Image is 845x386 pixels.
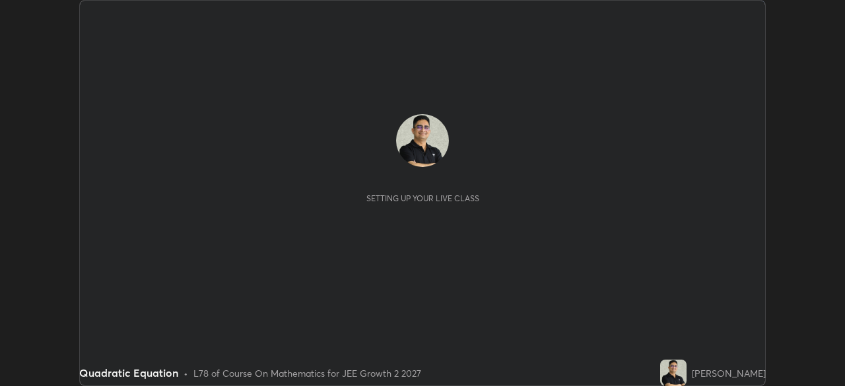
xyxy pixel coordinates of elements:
div: L78 of Course On Mathematics for JEE Growth 2 2027 [193,366,421,380]
div: [PERSON_NAME] [692,366,766,380]
img: 80a8f8f514494e9a843945b90b7e7503.jpg [660,360,687,386]
div: Setting up your live class [366,193,479,203]
img: 80a8f8f514494e9a843945b90b7e7503.jpg [396,114,449,167]
div: Quadratic Equation [79,365,178,381]
div: • [184,366,188,380]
